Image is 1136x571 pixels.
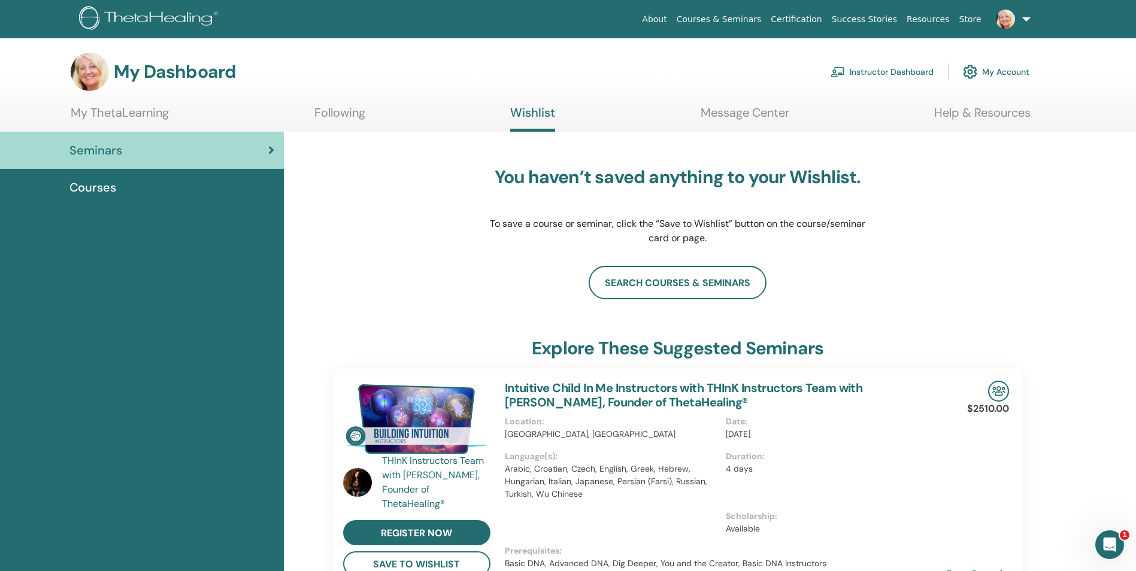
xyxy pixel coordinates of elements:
[672,8,767,31] a: Courses & Seminars
[489,217,867,245] p: To save a course or seminar, click the “Save to Wishlist” button on the course/seminar card or page.
[532,338,823,359] h3: explore these suggested seminars
[510,105,555,132] a: Wishlist
[589,266,767,299] a: search courses & seminars
[701,105,789,129] a: Message Center
[726,415,940,428] p: Date :
[831,66,845,77] img: chalkboard-teacher.svg
[343,468,372,497] img: default.jpg
[505,545,947,557] p: Prerequisites :
[1095,530,1124,559] iframe: Intercom live chat
[314,105,365,129] a: Following
[382,454,493,511] a: THInK Instructors Team with [PERSON_NAME], Founder of ThetaHealing®
[79,6,222,33] img: logo.png
[902,8,955,31] a: Resources
[505,415,719,428] p: Location :
[934,105,1031,129] a: Help & Resources
[637,8,671,31] a: About
[967,402,1009,416] p: $2510.00
[726,523,940,535] p: Available
[831,59,934,85] a: Instructor Dashboard
[69,141,122,159] span: Seminars
[505,450,719,463] p: Language(s) :
[963,62,977,82] img: cog.svg
[726,463,940,475] p: 4 days
[71,53,109,91] img: default.jpg
[69,178,116,196] span: Courses
[963,59,1029,85] a: My Account
[726,510,940,523] p: Scholarship :
[726,450,940,463] p: Duration :
[114,61,236,83] h3: My Dashboard
[505,557,947,570] p: Basic DNA, Advanced DNA, Dig Deeper, You and the Creator, Basic DNA Instructors
[489,166,867,188] h3: You haven’t saved anything to your Wishlist.
[343,520,490,545] a: register now
[988,381,1009,402] img: In-Person Seminar
[505,463,719,500] p: Arabic, Croatian, Czech, English, Greek, Hebrew, Hungarian, Italian, Japanese, Persian (Farsi), R...
[827,8,902,31] a: Success Stories
[505,380,863,410] a: Intuitive Child In Me Instructors with THInK Instructors Team with [PERSON_NAME], Founder of Thet...
[343,381,490,457] img: Intuitive Child In Me Instructors
[996,10,1015,29] img: default.jpg
[726,428,940,441] p: [DATE]
[955,8,986,31] a: Store
[505,428,719,441] p: [GEOGRAPHIC_DATA], [GEOGRAPHIC_DATA]
[71,105,169,129] a: My ThetaLearning
[1120,530,1129,540] span: 1
[381,527,452,539] span: register now
[766,8,826,31] a: Certification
